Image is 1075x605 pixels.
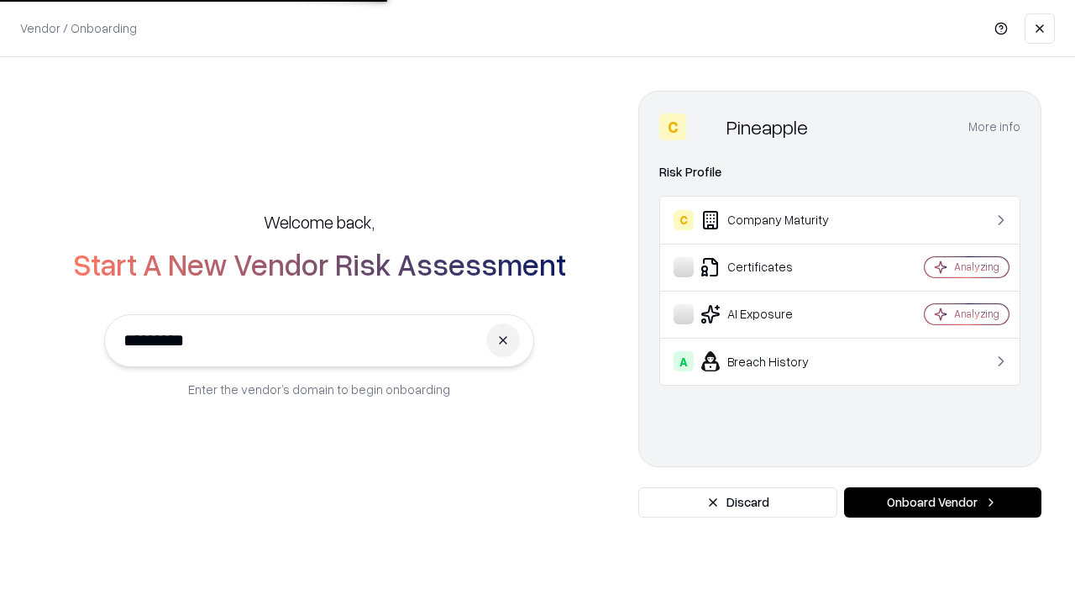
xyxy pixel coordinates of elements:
[73,247,566,281] h2: Start A New Vendor Risk Assessment
[659,113,686,140] div: C
[954,260,999,274] div: Analyzing
[693,113,720,140] img: Pineapple
[726,113,808,140] div: Pineapple
[674,351,874,371] div: Breach History
[968,112,1020,142] button: More info
[20,19,137,37] p: Vendor / Onboarding
[674,210,874,230] div: Company Maturity
[188,381,450,398] p: Enter the vendor’s domain to begin onboarding
[674,304,874,324] div: AI Exposure
[264,210,375,234] h5: Welcome back,
[638,487,837,518] button: Discard
[674,257,874,277] div: Certificates
[844,487,1041,518] button: Onboard Vendor
[954,307,999,321] div: Analyzing
[674,351,694,371] div: A
[659,162,1020,182] div: Risk Profile
[674,210,694,230] div: C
